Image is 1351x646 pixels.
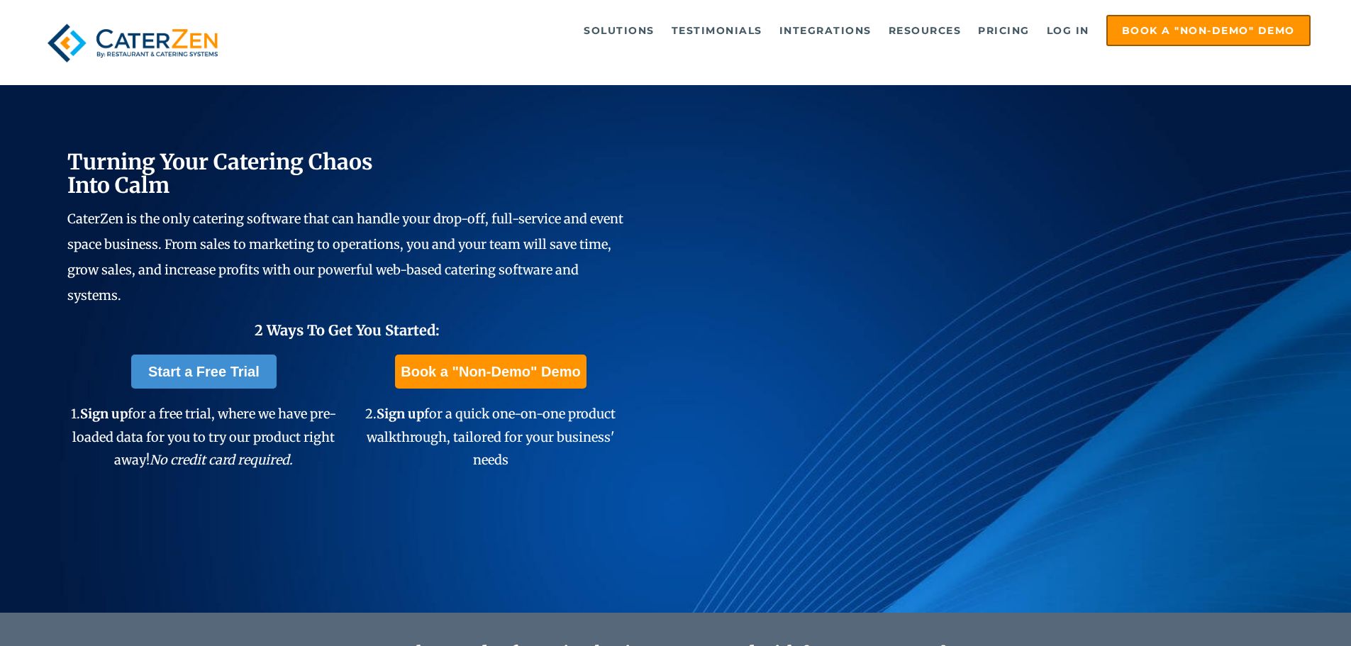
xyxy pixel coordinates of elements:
span: 1. for a free trial, where we have pre-loaded data for you to try our product right away! [71,406,336,468]
a: Solutions [577,16,662,45]
img: caterzen [40,15,225,71]
a: Book a "Non-Demo" Demo [1106,15,1311,46]
div: Navigation Menu [257,15,1311,46]
span: Turning Your Catering Chaos Into Calm [67,148,373,199]
span: Sign up [80,406,128,422]
a: Log in [1040,16,1096,45]
a: Pricing [971,16,1037,45]
a: Resources [882,16,969,45]
a: Integrations [772,16,879,45]
span: CaterZen is the only catering software that can handle your drop-off, full-service and event spac... [67,211,623,303]
em: No credit card required. [150,452,293,468]
a: Testimonials [665,16,769,45]
span: 2 Ways To Get You Started: [255,321,440,339]
span: Sign up [377,406,424,422]
a: Book a "Non-Demo" Demo [395,355,586,389]
a: Start a Free Trial [131,355,277,389]
span: 2. for a quick one-on-one product walkthrough, tailored for your business' needs [365,406,616,468]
